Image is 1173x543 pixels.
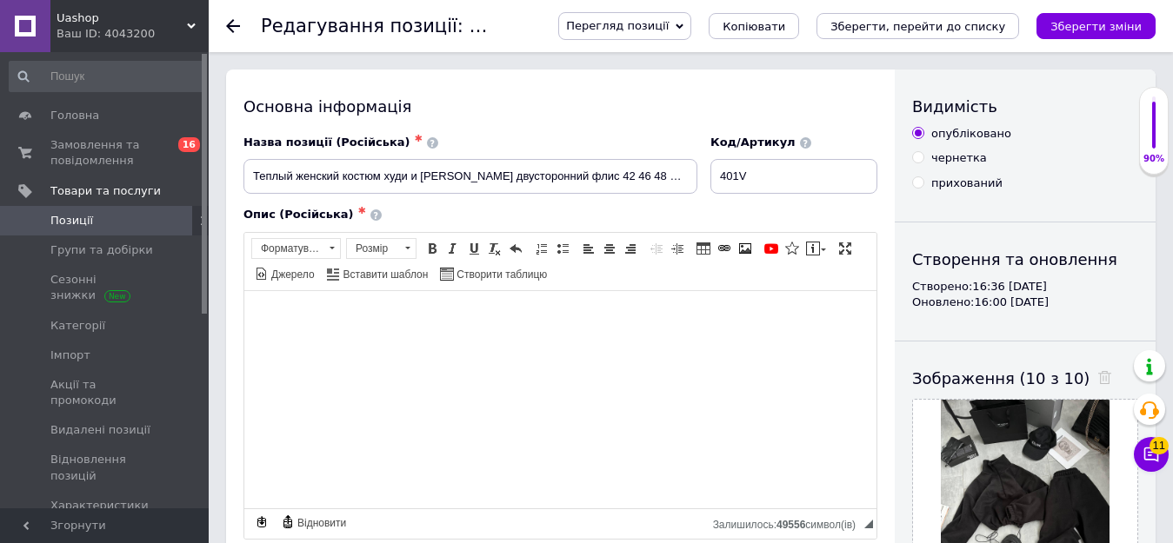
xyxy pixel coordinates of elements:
span: Замовлення та повідомлення [50,137,161,169]
span: 11 [1150,437,1169,454]
span: Товари та послуги [50,183,161,199]
a: Створити таблицю [437,264,550,283]
div: Видимість [912,96,1138,117]
a: Збільшити відступ [668,239,687,258]
span: Опис (Російська) [243,208,354,221]
iframe: Редактор, 0BF7B283-6020-4350-9199-7F81AEEDC1F1 [244,291,876,508]
span: Відновлення позицій [50,452,161,483]
span: Категорії [50,318,105,334]
span: Видалені позиції [50,422,150,438]
span: Перегляд позиції [566,19,669,32]
a: По лівому краю [579,239,598,258]
input: Наприклад, H&M жіноча сукня зелена 38 розмір вечірня максі з блискітками [243,159,697,194]
span: Створити таблицю [454,268,547,282]
span: Позиції [50,213,93,228]
div: прихований [931,175,1003,191]
a: Вставити/видалити нумерований список [532,239,551,258]
a: Таблиця [694,239,713,258]
a: Жирний (Ctrl+B) [423,239,442,258]
div: Створено: 16:36 [DATE] [912,279,1138,295]
span: Відновити [295,516,346,531]
span: ✱ [415,133,423,144]
div: Оновлено: 16:00 [DATE] [912,295,1138,310]
a: Вставити повідомлення [803,239,829,258]
span: Джерело [269,268,315,282]
span: Uashop [57,10,187,26]
div: 90% Якість заповнення [1139,87,1169,175]
span: Характеристики [50,498,149,513]
i: Зберегти, перейти до списку [830,20,1005,33]
span: ✱ [358,205,366,216]
a: Форматування [251,238,341,259]
a: Повернути (Ctrl+Z) [506,239,525,258]
a: Джерело [252,264,317,283]
div: Створення та оновлення [912,248,1138,270]
span: Копіювати [723,20,785,33]
a: Курсив (Ctrl+I) [443,239,463,258]
input: Пошук [9,61,205,92]
a: По центру [600,239,619,258]
a: Максимізувати [836,239,855,258]
span: Сезонні знижки [50,272,161,303]
button: Зберегти зміни [1036,13,1156,39]
div: Повернутися назад [226,19,240,33]
span: Розмір [347,239,399,258]
a: Зображення [736,239,755,258]
a: Видалити форматування [485,239,504,258]
a: Відновити [278,513,349,532]
div: Зображення (10 з 10) [912,368,1138,389]
button: Копіювати [709,13,799,39]
a: Вставити іконку [783,239,802,258]
div: Основна інформація [243,96,877,117]
span: Групи та добірки [50,242,153,258]
a: Підкреслений (Ctrl+U) [464,239,483,258]
span: Головна [50,108,99,123]
a: Вставити/Редагувати посилання (Ctrl+L) [715,239,734,258]
a: Розмір [346,238,417,259]
div: опубліковано [931,126,1011,142]
a: Зробити резервну копію зараз [252,513,271,532]
button: Зберегти, перейти до списку [816,13,1019,39]
div: 90% [1140,153,1168,165]
span: Потягніть для зміни розмірів [864,520,873,528]
i: Зберегти зміни [1050,20,1142,33]
a: Вставити шаблон [324,264,431,283]
span: Імпорт [50,348,90,363]
a: По правому краю [621,239,640,258]
span: Форматування [252,239,323,258]
span: 16 [178,137,200,152]
div: Кiлькiсть символiв [713,514,864,531]
div: чернетка [931,150,987,166]
a: Додати відео з YouTube [762,239,781,258]
span: 49556 [776,519,805,531]
span: Код/Артикул [710,136,796,149]
a: Вставити/видалити маркований список [553,239,572,258]
span: Назва позиції (Російська) [243,136,410,149]
button: Чат з покупцем11 [1134,437,1169,472]
a: Зменшити відступ [647,239,666,258]
span: Вставити шаблон [341,268,429,282]
span: Акції та промокоди [50,377,161,408]
div: Ваш ID: 4043200 [57,26,209,42]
